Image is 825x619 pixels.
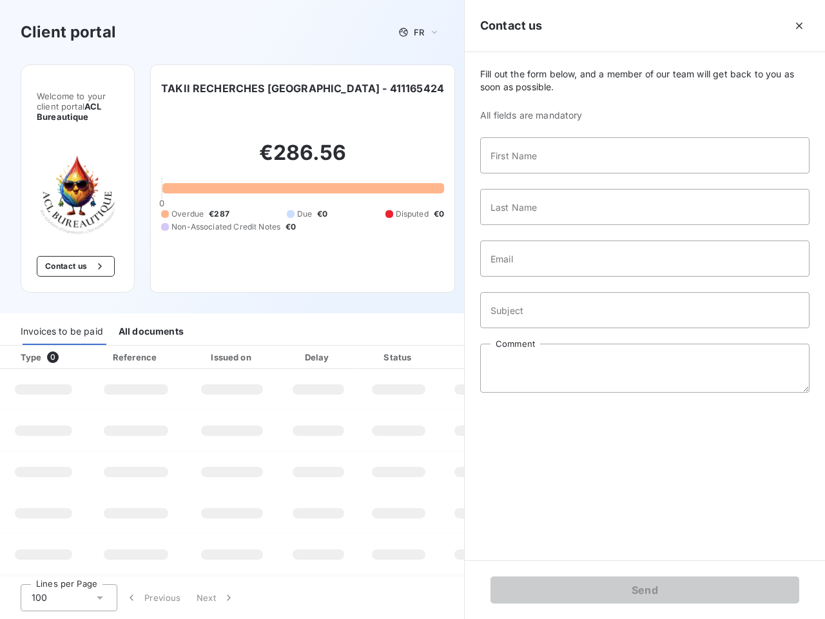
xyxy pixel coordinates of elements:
span: Overdue [171,208,204,220]
span: 100 [32,591,47,604]
span: FR [414,27,424,37]
span: €0 [286,221,296,233]
span: Welcome to your client portal [37,91,119,122]
span: Non-Associated Credit Notes [171,221,280,233]
h3: Client portal [21,21,116,44]
div: Type [13,351,84,364]
div: Amount [442,351,525,364]
button: Previous [117,584,189,611]
h6: TAKII RECHERCHES [GEOGRAPHIC_DATA] - 411165424 [161,81,444,96]
span: 0 [159,198,164,208]
div: Status [360,351,437,364]
span: Disputed [396,208,429,220]
input: placeholder [480,292,810,328]
span: €0 [317,208,327,220]
span: Due [297,208,312,220]
h5: Contact us [480,17,543,35]
h2: €286.56 [161,140,444,179]
span: Fill out the form below, and a member of our team will get back to you as soon as possible. [480,68,810,93]
button: Next [189,584,243,611]
span: €287 [209,208,229,220]
div: Invoices to be paid [21,318,103,345]
div: Reference [113,352,157,362]
input: placeholder [480,189,810,225]
div: Delay [282,351,355,364]
div: Issued on [188,351,277,364]
img: Company logo [37,153,119,235]
input: placeholder [480,137,810,173]
span: €0 [434,208,444,220]
span: All fields are mandatory [480,109,810,122]
span: 0 [47,351,59,363]
span: ACL Bureautique [37,101,101,122]
div: All documents [119,318,184,345]
input: placeholder [480,241,810,277]
button: Contact us [37,256,115,277]
button: Send [490,576,799,604]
